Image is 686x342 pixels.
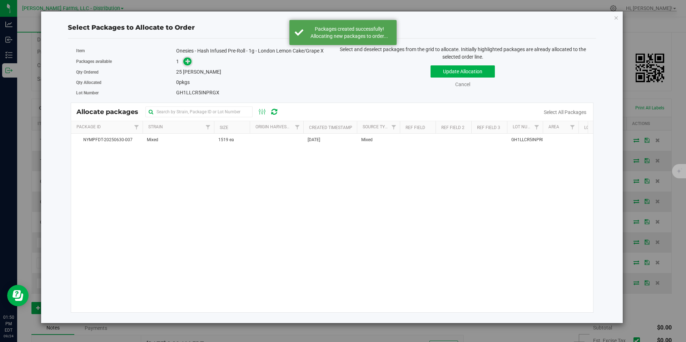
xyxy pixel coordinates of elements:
[441,125,464,130] a: Ref Field 2
[361,137,373,143] span: Mixed
[388,121,399,133] a: Filter
[513,124,538,129] a: Lot Number
[130,121,142,133] a: Filter
[76,48,177,54] label: Item
[176,59,179,64] span: 1
[148,124,163,129] a: Strain
[548,124,559,129] a: Area
[307,25,391,40] div: Packages created successfully! Allocating new packages to order...
[255,124,292,129] a: Origin Harvests
[455,81,470,87] a: Cancel
[584,125,604,130] a: Location
[531,121,542,133] a: Filter
[145,106,253,117] input: Search by Strain, Package ID or Lot Number
[76,58,177,65] label: Packages available
[147,137,158,143] span: Mixed
[291,121,303,133] a: Filter
[340,46,586,60] span: Select and deselect packages from the grid to allocate. Initially highlighted packages are alread...
[218,137,234,143] span: 1519 ea
[176,90,219,95] span: GH1LLCR5INPRGX
[76,69,177,75] label: Qty Ordered
[566,121,578,133] a: Filter
[7,285,29,306] iframe: Resource center
[544,109,586,115] a: Select All Packages
[431,65,495,78] button: Update Allocation
[176,69,182,75] span: 25
[183,69,221,75] span: [PERSON_NAME]
[76,90,177,96] label: Lot Number
[477,125,500,130] a: Ref Field 3
[176,79,190,85] span: pkgs
[309,125,352,130] a: Created Timestamp
[76,108,145,116] span: Allocate packages
[406,125,425,130] a: Ref Field
[76,124,101,129] a: Package Id
[308,137,320,143] span: [DATE]
[76,79,177,86] label: Qty Allocated
[176,47,327,55] div: Onesies - Hash Infused Pre-Roll - 1g - London Lemon Cake/Grape X
[363,124,390,129] a: Source Type
[511,137,547,143] span: GH1LLCR5INPRGX
[68,23,596,33] div: Select Packages to Allocate to Order
[75,137,138,143] span: NYMPFDT-20250630-007
[176,79,179,85] span: 0
[202,121,214,133] a: Filter
[220,125,228,130] a: Size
